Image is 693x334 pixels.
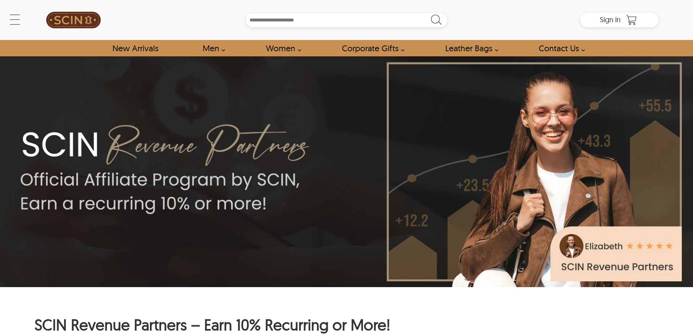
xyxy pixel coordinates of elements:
[600,17,621,23] a: Sign in
[104,40,166,56] a: Shop New Arrivals
[46,4,101,36] img: SCIN
[35,4,112,36] a: SCIN
[624,15,639,25] a: Shopping Cart
[194,40,229,56] a: shop men's leather jackets
[334,40,409,56] a: Shop Leather Corporate Gifts
[530,40,589,56] a: contact-us
[258,40,305,56] a: Shop Women Leather Jackets
[600,15,621,24] span: Sign in
[437,40,502,56] a: Shop Leather Bags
